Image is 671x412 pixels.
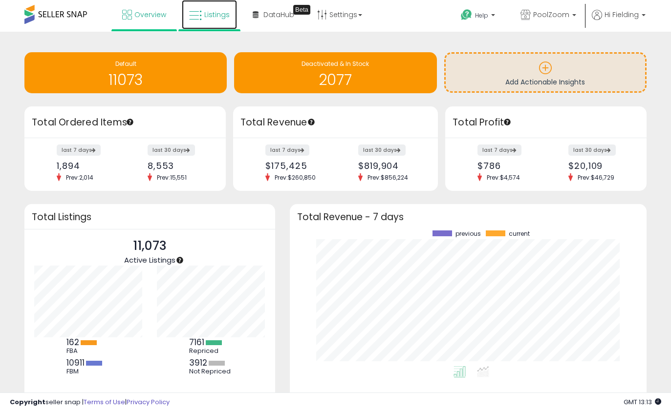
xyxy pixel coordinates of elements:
[189,336,204,348] b: 7161
[265,161,328,171] div: $175,425
[175,256,184,265] div: Tooltip anchor
[32,116,218,129] h3: Total Ordered Items
[509,230,530,237] span: current
[61,173,98,182] span: Prev: 2,014
[573,173,619,182] span: Prev: $46,729
[66,368,110,375] div: FBM
[57,144,101,156] label: last 7 days
[455,230,481,237] span: previous
[363,173,413,182] span: Prev: $856,224
[265,144,309,156] label: last 7 days
[57,161,118,171] div: 1,894
[605,10,639,20] span: Hi Fielding
[66,357,85,369] b: 10911
[503,118,512,126] div: Tooltip anchor
[66,336,79,348] b: 162
[358,161,421,171] div: $819,904
[568,144,616,156] label: last 30 days
[460,9,473,21] i: Get Help
[148,144,195,156] label: last 30 days
[84,397,125,407] a: Terms of Use
[148,161,209,171] div: 8,553
[453,1,505,32] a: Help
[270,173,321,182] span: Prev: $260,850
[239,72,432,88] h1: 2077
[152,173,192,182] span: Prev: 15,551
[568,161,629,171] div: $20,109
[32,213,268,221] h3: Total Listings
[134,10,166,20] span: Overview
[293,5,310,15] div: Tooltip anchor
[124,237,175,255] p: 11,073
[624,397,661,407] span: 2025-09-15 13:13 GMT
[263,10,294,20] span: DataHub
[307,118,316,126] div: Tooltip anchor
[477,161,539,171] div: $786
[302,60,369,68] span: Deactivated & In Stock
[189,357,207,369] b: 3912
[482,173,525,182] span: Prev: $4,574
[592,10,646,32] a: Hi Fielding
[124,255,175,265] span: Active Listings
[477,144,521,156] label: last 7 days
[234,52,436,93] a: Deactivated & In Stock 2077
[358,144,406,156] label: last 30 days
[127,397,170,407] a: Privacy Policy
[29,72,222,88] h1: 11073
[204,10,230,20] span: Listings
[10,397,45,407] strong: Copyright
[66,347,110,355] div: FBA
[10,398,170,407] div: seller snap | |
[126,118,134,126] div: Tooltip anchor
[453,116,639,129] h3: Total Profit
[189,368,233,375] div: Not Repriced
[475,11,488,20] span: Help
[189,347,233,355] div: Repriced
[533,10,569,20] span: PoolZoom
[446,54,645,91] a: Add Actionable Insights
[24,52,227,93] a: Default 11073
[505,77,585,87] span: Add Actionable Insights
[115,60,136,68] span: Default
[297,213,639,221] h3: Total Revenue - 7 days
[240,116,431,129] h3: Total Revenue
